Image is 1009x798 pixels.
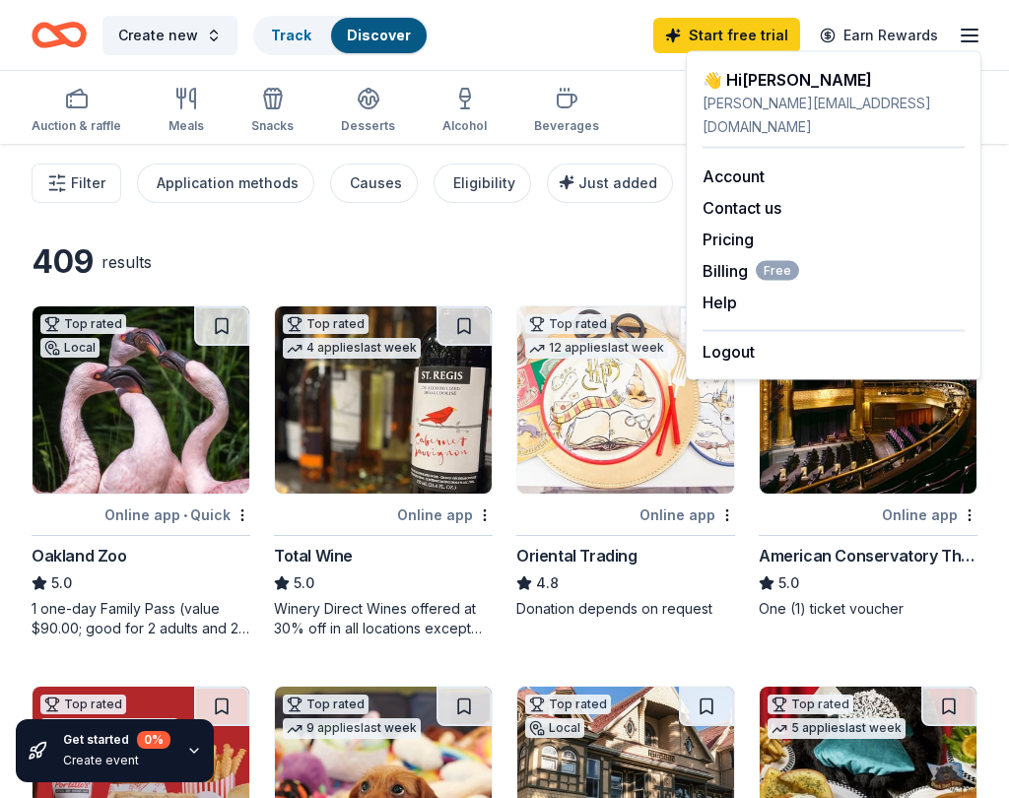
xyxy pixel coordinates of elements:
span: Free [756,261,799,281]
div: 4 applies last week [283,338,421,359]
div: Get started [63,731,170,749]
div: Total Wine [274,544,353,567]
button: Filter [32,164,121,203]
button: Snacks [251,79,294,144]
div: Top rated [525,695,611,714]
button: Logout [703,340,755,364]
img: Image for Oakland Zoo [33,306,249,494]
a: Pricing [703,230,754,249]
a: Image for Oakland ZooTop ratedLocalOnline app•QuickOakland Zoo5.01 one-day Family Pass (value $90... [32,305,250,638]
div: [PERSON_NAME][EMAIL_ADDRESS][DOMAIN_NAME] [703,92,965,139]
div: 👋 Hi [PERSON_NAME] [703,68,965,92]
button: TrackDiscover [253,16,429,55]
button: BillingFree [703,259,799,283]
div: Local [525,718,584,738]
a: Image for Oriental TradingTop rated12 applieslast weekOnline appOriental Trading4.8Donation depen... [516,305,735,619]
span: Just added [578,174,657,191]
div: Online app Quick [104,502,250,527]
button: Alcohol [442,79,487,144]
div: Winery Direct Wines offered at 30% off in all locations except [GEOGRAPHIC_DATA], [GEOGRAPHIC_DAT... [274,599,493,638]
div: One (1) ticket voucher [759,599,977,619]
div: 0 % [137,731,170,749]
button: Help [703,291,737,314]
button: Meals [168,79,204,144]
div: Snacks [251,118,294,134]
span: Create new [118,24,198,47]
div: Causes [350,171,402,195]
img: Image for Total Wine [275,306,492,494]
div: Oakland Zoo [32,544,127,567]
button: Create new [102,16,237,55]
div: Top rated [525,314,611,334]
button: Application methods [137,164,314,203]
div: Application methods [157,171,299,195]
button: Desserts [341,79,395,144]
div: Top rated [768,695,853,714]
div: Top rated [40,314,126,334]
div: Top rated [40,695,126,714]
div: Create event [63,753,170,768]
div: Eligibility [453,171,515,195]
a: Home [32,12,87,58]
button: Auction & raffle [32,79,121,144]
div: Online app [397,502,493,527]
a: Track [271,27,311,43]
div: Meals [168,118,204,134]
span: 5.0 [778,571,799,595]
span: 4.8 [536,571,559,595]
div: Online app [882,502,977,527]
a: Image for Total WineTop rated4 applieslast weekOnline appTotal Wine5.0Winery Direct Wines offered... [274,305,493,638]
div: Top rated [283,314,369,334]
button: Causes [330,164,418,203]
div: Top rated [283,695,369,714]
div: Beverages [534,118,599,134]
a: Discover [347,27,411,43]
div: results [101,250,152,274]
span: • [183,507,187,523]
span: 5.0 [51,571,72,595]
div: Online app [639,502,735,527]
img: Image for American Conservatory Theater [760,306,976,494]
span: 5.0 [294,571,314,595]
div: Donation depends on request [516,599,735,619]
div: Oriental Trading [516,544,638,567]
div: Auction & raffle [32,118,121,134]
div: Desserts [341,118,395,134]
div: Local [40,338,100,358]
button: Eligibility [434,164,531,203]
a: Earn Rewards [808,18,950,53]
div: 409 [32,242,94,282]
div: 5 applies last week [768,718,906,739]
a: Image for American Conservatory TheaterTop ratedLocalOnline appAmerican Conservatory Theater5.0On... [759,305,977,619]
span: Filter [71,171,105,195]
div: 12 applies last week [525,338,668,359]
div: American Conservatory Theater [759,544,977,567]
img: Image for Oriental Trading [517,306,734,494]
button: Contact us [703,196,781,220]
button: Beverages [534,79,599,144]
div: Alcohol [442,118,487,134]
div: 9 applies last week [283,718,421,739]
div: 1 one-day Family Pass (value $90.00; good for 2 adults and 2 children; parking is included) [32,599,250,638]
a: Start free trial [653,18,800,53]
span: Billing [703,259,799,283]
a: Account [703,166,765,186]
button: Just added [547,164,673,203]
